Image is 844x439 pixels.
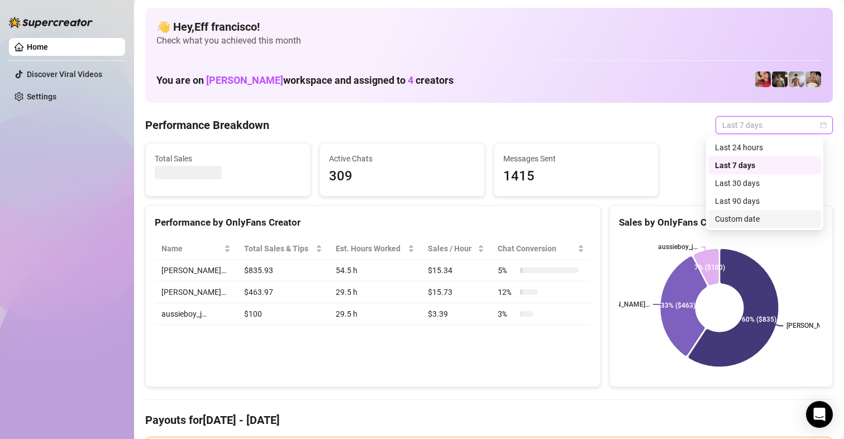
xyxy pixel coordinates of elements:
[237,303,329,325] td: $100
[156,74,454,87] h1: You are on workspace and assigned to creators
[155,215,591,230] div: Performance by OnlyFans Creator
[161,242,222,255] span: Name
[9,17,93,28] img: logo-BBDzfeDw.svg
[708,174,821,192] div: Last 30 days
[503,152,650,165] span: Messages Sent
[722,117,826,133] span: Last 7 days
[498,308,516,320] span: 3 %
[708,139,821,156] div: Last 24 hours
[244,242,313,255] span: Total Sales & Tips
[772,71,788,87] img: Tony
[658,243,698,251] text: aussieboy_j…
[708,210,821,228] div: Custom date
[789,71,804,87] img: aussieboy_j
[156,19,822,35] h4: 👋 Hey, Eff francisco !
[27,42,48,51] a: Home
[715,159,814,171] div: Last 7 days
[421,260,491,281] td: $15.34
[806,401,833,428] div: Open Intercom Messenger
[408,74,413,86] span: 4
[237,238,329,260] th: Total Sales & Tips
[329,303,421,325] td: 29.5 h
[498,286,516,298] span: 12 %
[715,213,814,225] div: Custom date
[155,303,237,325] td: aussieboy_j…
[145,412,833,428] h4: Payouts for [DATE] - [DATE]
[336,242,406,255] div: Est. Hours Worked
[206,74,283,86] span: [PERSON_NAME]
[498,264,516,276] span: 5 %
[329,152,475,165] span: Active Chats
[27,70,102,79] a: Discover Viral Videos
[708,156,821,174] div: Last 7 days
[787,322,843,330] text: [PERSON_NAME]…
[428,242,475,255] span: Sales / Hour
[715,195,814,207] div: Last 90 days
[820,122,827,128] span: calendar
[594,300,650,308] text: [PERSON_NAME]…
[155,281,237,303] td: [PERSON_NAME]…
[619,215,823,230] div: Sales by OnlyFans Creator
[755,71,771,87] img: Vanessa
[715,141,814,154] div: Last 24 hours
[237,281,329,303] td: $463.97
[156,35,822,47] span: Check what you achieved this month
[498,242,575,255] span: Chat Conversion
[329,260,421,281] td: 54.5 h
[145,117,269,133] h4: Performance Breakdown
[421,238,491,260] th: Sales / Hour
[715,177,814,189] div: Last 30 days
[708,192,821,210] div: Last 90 days
[421,281,491,303] td: $15.73
[329,281,421,303] td: 29.5 h
[27,92,56,101] a: Settings
[237,260,329,281] td: $835.93
[155,238,237,260] th: Name
[805,71,821,87] img: Aussieboy_jfree
[503,166,650,187] span: 1415
[329,166,475,187] span: 309
[155,152,301,165] span: Total Sales
[491,238,591,260] th: Chat Conversion
[421,303,491,325] td: $3.39
[155,260,237,281] td: [PERSON_NAME]…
